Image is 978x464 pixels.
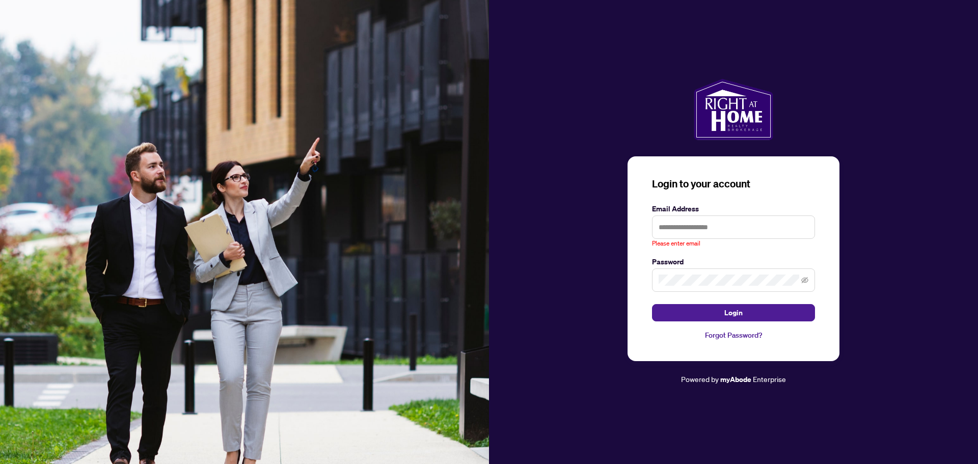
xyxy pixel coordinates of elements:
[694,79,773,140] img: ma-logo
[652,239,700,249] span: Please enter email
[753,374,786,384] span: Enterprise
[652,203,815,214] label: Email Address
[652,330,815,341] a: Forgot Password?
[652,256,815,267] label: Password
[801,277,808,284] span: eye-invisible
[652,304,815,321] button: Login
[652,177,815,191] h3: Login to your account
[681,374,719,384] span: Powered by
[724,305,743,321] span: Login
[720,374,751,385] a: myAbode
